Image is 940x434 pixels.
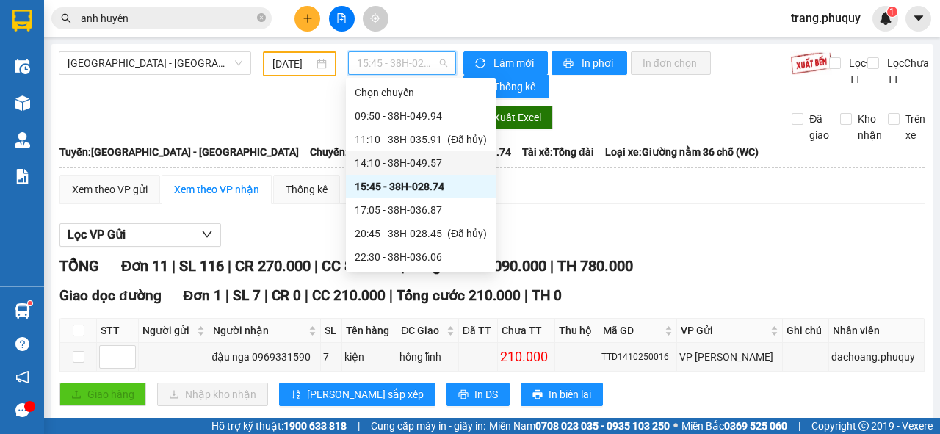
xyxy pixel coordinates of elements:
th: Nhân viên [829,319,925,343]
span: | [228,257,231,275]
input: 14/10/2025 [272,56,314,72]
span: Cung cấp máy in - giấy in: [371,418,485,434]
button: caret-down [905,6,931,32]
span: Miền Nam [489,418,670,434]
span: Đơn 1 [184,287,223,304]
button: Lọc VP Gửi [59,223,221,247]
button: downloadXuất Excel [466,106,553,129]
span: Lọc VP Gửi [68,225,126,244]
th: Tên hàng [342,319,397,343]
div: 09:50 - 38H-049.94 [355,108,487,124]
span: CR 270.000 [235,257,311,275]
img: solution-icon [15,169,30,184]
span: SL 7 [233,287,261,304]
span: question-circle [15,337,29,351]
div: kiện [344,349,394,365]
span: plus [303,13,313,23]
span: Chuyến: (15:45 [DATE]) [310,144,417,160]
span: trang.phuquy [779,9,872,27]
sup: 1 [28,301,32,305]
span: | [314,257,318,275]
sup: 1 [887,7,897,17]
button: printerIn DS [446,383,510,406]
strong: 0708 023 035 - 0935 103 250 [535,420,670,432]
b: Tuyến: [GEOGRAPHIC_DATA] - [GEOGRAPHIC_DATA] [59,146,299,158]
button: file-add [329,6,355,32]
div: đậu nga 0969331590 [211,349,318,365]
img: warehouse-icon [15,132,30,148]
img: warehouse-icon [15,303,30,319]
span: | [358,418,360,434]
button: syncLàm mới [463,51,548,75]
th: Chưa TT [498,319,554,343]
th: Thu hộ [555,319,599,343]
span: CC 820.000 [322,257,397,275]
div: 14:10 - 38H-049.57 [355,155,487,171]
span: Làm mới [493,55,536,71]
td: VP Ngọc Hồi [677,343,784,372]
button: printerIn phơi [552,51,627,75]
img: warehouse-icon [15,95,30,111]
span: CR 0 [272,287,301,304]
span: Đơn 11 [121,257,168,275]
span: In phơi [582,55,615,71]
div: 15:45 - 38H-028.74 [355,178,487,195]
span: sort-ascending [291,389,301,401]
div: 210.000 [500,347,552,367]
span: printer [563,58,576,70]
div: Xem theo VP gửi [72,181,148,198]
span: Loại xe: Giường nằm 36 chỗ (WC) [605,144,759,160]
span: | [550,257,554,275]
span: aim [370,13,380,23]
span: close-circle [257,13,266,22]
td: TTD1410250016 [599,343,677,372]
span: Giao dọc đường [59,287,162,304]
span: Thống kê [493,79,538,95]
span: Xuất Excel [493,109,541,126]
div: 11:10 - 38H-035.91 - (Đã hủy) [355,131,487,148]
button: bar-chartThống kê [463,75,549,98]
span: Trên xe [900,111,931,143]
span: Hỗ trợ kỹ thuật: [211,418,347,434]
span: CC 210.000 [312,287,386,304]
span: | [264,287,268,304]
img: logo-vxr [12,10,32,32]
span: Người gửi [142,322,194,339]
div: 20:45 - 38H-028.45 - (Đã hủy) [355,225,487,242]
span: file-add [336,13,347,23]
button: sort-ascending[PERSON_NAME] sắp xếp [279,383,435,406]
span: TH 780.000 [557,257,633,275]
span: Đã giao [803,111,835,143]
span: notification [15,370,29,384]
input: Tìm tên, số ĐT hoặc mã đơn [81,10,254,26]
div: Chọn chuyến [346,81,496,104]
span: close-circle [257,12,266,26]
span: down [201,228,213,240]
button: downloadNhập kho nhận [157,383,268,406]
span: | [389,287,393,304]
span: Lọc Chưa TT [881,55,931,87]
span: Người nhận [213,322,305,339]
span: copyright [858,421,869,431]
strong: 0369 525 060 [724,420,787,432]
span: Mã GD [603,322,662,339]
span: | [305,287,308,304]
th: SL [321,319,342,343]
strong: 1900 633 818 [283,420,347,432]
span: printer [458,389,469,401]
div: 7 [323,349,339,365]
span: TỔNG [59,257,99,275]
th: Ghi chú [783,319,829,343]
button: uploadGiao hàng [59,383,146,406]
button: plus [294,6,320,32]
div: Chọn chuyến [355,84,487,101]
span: message [15,403,29,417]
span: 1 [889,7,894,17]
div: VP [PERSON_NAME] [679,349,781,365]
span: | [172,257,176,275]
div: TTD1410250016 [601,350,674,364]
span: Tổng cước 210.000 [397,287,521,304]
span: SL 116 [179,257,224,275]
span: Kho nhận [852,111,888,143]
span: Hà Nội - Hà Tĩnh [68,52,242,74]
